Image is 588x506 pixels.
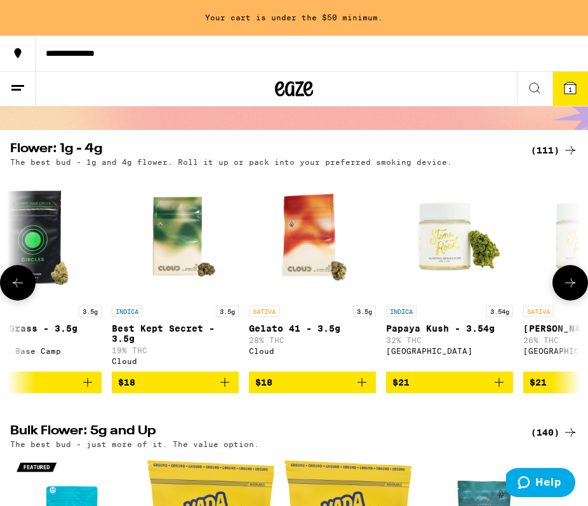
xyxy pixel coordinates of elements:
[386,172,513,299] img: Stone Road - Papaya Kush - 3.54g
[353,306,376,317] p: 3.5g
[112,172,239,372] a: Open page for Best Kept Secret - 3.5g from Cloud
[386,306,417,317] p: INDICA
[79,306,102,317] p: 3.5g
[112,306,142,317] p: INDICA
[10,440,259,448] p: The best bud - just more of it. The value option.
[112,357,239,365] div: Cloud
[112,346,239,354] p: 19% THC
[531,425,578,440] a: (140)
[10,143,516,158] h2: Flower: 1g - 4g
[386,172,513,372] a: Open page for Papaya Kush - 3.54g from Stone Road
[118,377,135,387] span: $18
[486,306,513,317] p: 3.54g
[386,372,513,393] button: Add to bag
[112,323,239,344] p: Best Kept Secret - 3.5g
[249,347,376,355] div: Cloud
[531,143,578,158] a: (111)
[10,425,516,440] h2: Bulk Flower: 5g and Up
[249,336,376,344] p: 28% THC
[523,306,554,317] p: SATIVA
[506,468,575,500] iframe: Opens a widget where you can find more information
[530,377,547,387] span: $21
[255,377,272,387] span: $18
[249,372,376,393] button: Add to bag
[386,323,513,334] p: Papaya Kush - 3.54g
[386,347,513,355] div: [GEOGRAPHIC_DATA]
[392,377,410,387] span: $21
[552,72,588,106] button: 1
[112,172,239,299] img: Cloud - Best Kept Secret - 3.5g
[249,323,376,334] p: Gelato 41 - 3.5g
[112,372,239,393] button: Add to bag
[386,336,513,344] p: 32% THC
[249,306,279,317] p: SATIVA
[568,86,572,93] span: 1
[10,158,452,166] p: The best bud - 1g and 4g flower. Roll it up or pack into your preferred smoking device.
[216,306,239,317] p: 3.5g
[249,172,376,372] a: Open page for Gelato 41 - 3.5g from Cloud
[249,172,376,299] img: Cloud - Gelato 41 - 3.5g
